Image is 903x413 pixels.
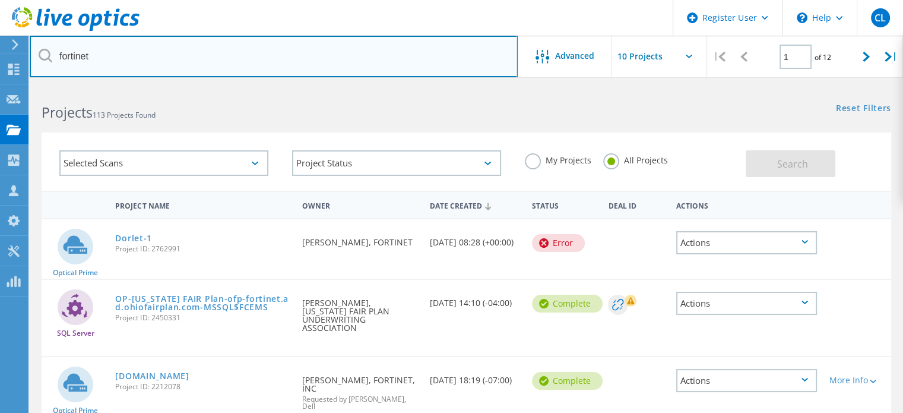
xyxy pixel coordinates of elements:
[555,52,594,60] span: Advanced
[115,372,189,380] a: [DOMAIN_NAME]
[532,372,603,390] div: Complete
[424,280,526,319] div: [DATE] 14:10 (-04:00)
[115,295,290,311] a: OP-[US_STATE] FAIR Plan-ofp-fortinet.ad.ohiofairplan.com-MSSQL$FCEMS
[424,194,526,216] div: Date Created
[302,396,418,410] span: Requested by [PERSON_NAME], Dell
[296,194,424,216] div: Owner
[115,383,290,390] span: Project ID: 2212078
[676,369,818,392] div: Actions
[30,36,518,77] input: Search projects by name, owner, ID, company, etc
[93,110,156,120] span: 113 Projects Found
[115,245,290,253] span: Project ID: 2762991
[526,194,603,216] div: Status
[879,36,903,78] div: |
[676,231,818,254] div: Actions
[836,104,891,114] a: Reset Filters
[42,103,93,122] b: Projects
[296,219,424,258] div: [PERSON_NAME], FORTINET
[746,150,835,177] button: Search
[815,52,831,62] span: of 12
[115,314,290,321] span: Project ID: 2450331
[57,330,94,337] span: SQL Server
[676,292,818,315] div: Actions
[875,13,886,23] span: CL
[424,357,526,396] div: [DATE] 18:19 (-07:00)
[603,153,668,165] label: All Projects
[532,295,603,313] div: Complete
[59,150,268,176] div: Selected Scans
[829,376,885,384] div: More Info
[115,234,152,242] a: Dorlet-1
[532,234,585,252] div: Error
[53,269,98,276] span: Optical Prime
[109,194,296,216] div: Project Name
[777,157,808,171] span: Search
[525,153,591,165] label: My Projects
[797,12,807,23] svg: \n
[12,25,140,33] a: Live Optics Dashboard
[424,219,526,258] div: [DATE] 08:28 (+00:00)
[707,36,731,78] div: |
[602,194,670,216] div: Deal Id
[670,194,823,216] div: Actions
[296,280,424,344] div: [PERSON_NAME], [US_STATE] FAIR PLAN UNDERWRITING ASSOCIATION
[292,150,501,176] div: Project Status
